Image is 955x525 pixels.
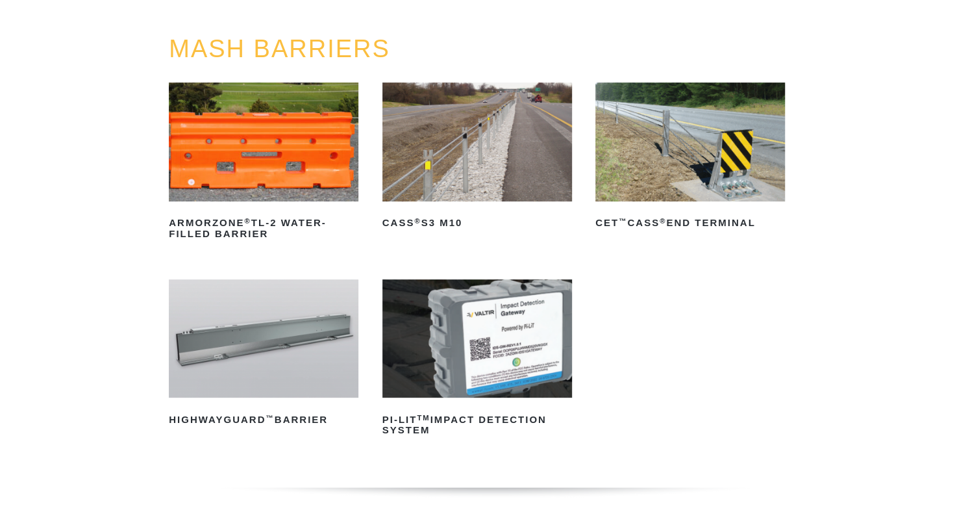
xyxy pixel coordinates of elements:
[595,83,785,233] a: CET™CASS®End Terminal
[595,213,785,234] h2: CET CASS End Terminal
[169,279,358,430] a: HighwayGuard™Barrier
[417,414,430,422] sup: TM
[244,217,251,225] sup: ®
[382,409,572,441] h2: PI-LIT Impact Detection System
[382,83,572,233] a: CASS®S3 M10
[382,279,572,441] a: PI-LITTMImpact Detection System
[169,409,358,430] h2: HighwayGuard Barrier
[660,217,666,225] sup: ®
[169,83,358,244] a: ArmorZone®TL-2 Water-Filled Barrier
[266,414,274,422] sup: ™
[169,35,390,62] a: MASH BARRIERS
[382,213,572,234] h2: CASS S3 M10
[619,217,627,225] sup: ™
[414,217,421,225] sup: ®
[169,213,358,244] h2: ArmorZone TL-2 Water-Filled Barrier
